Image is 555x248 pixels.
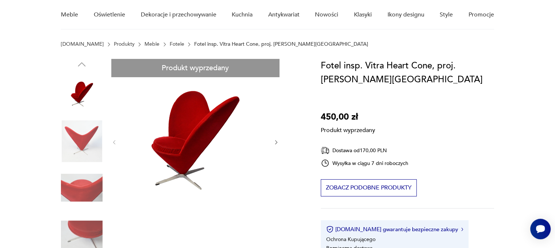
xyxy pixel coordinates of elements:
a: Klasyki [354,1,372,29]
a: Kuchnia [232,1,253,29]
a: Oświetlenie [94,1,125,29]
p: 450,00 zł [321,110,375,124]
a: Style [440,1,453,29]
button: [DOMAIN_NAME] gwarantuje bezpieczne zakupy [326,226,463,233]
div: Wysyłka w ciągu 7 dni roboczych [321,159,408,168]
a: Meble [144,41,159,47]
button: Zobacz podobne produkty [321,179,417,196]
a: Promocje [469,1,494,29]
a: Ikony designu [387,1,424,29]
a: Nowości [315,1,338,29]
p: Fotel insp. Vitra Heart Cone, proj. [PERSON_NAME][GEOGRAPHIC_DATA] [194,41,368,47]
p: Produkt wyprzedany [321,124,375,134]
div: Dostawa od 170,00 PLN [321,146,408,155]
a: Dekoracje i przechowywanie [140,1,216,29]
iframe: Smartsupp widget button [530,219,551,239]
li: Ochrona Kupującego [326,236,375,243]
a: Meble [61,1,78,29]
h1: Fotel insp. Vitra Heart Cone, proj. [PERSON_NAME][GEOGRAPHIC_DATA] [321,59,494,87]
img: Ikona dostawy [321,146,329,155]
a: Produkty [114,41,135,47]
a: Antykwariat [268,1,300,29]
a: [DOMAIN_NAME] [61,41,104,47]
img: Ikona certyfikatu [326,226,334,233]
img: Ikona strzałki w prawo [461,228,463,231]
a: Fotele [170,41,184,47]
